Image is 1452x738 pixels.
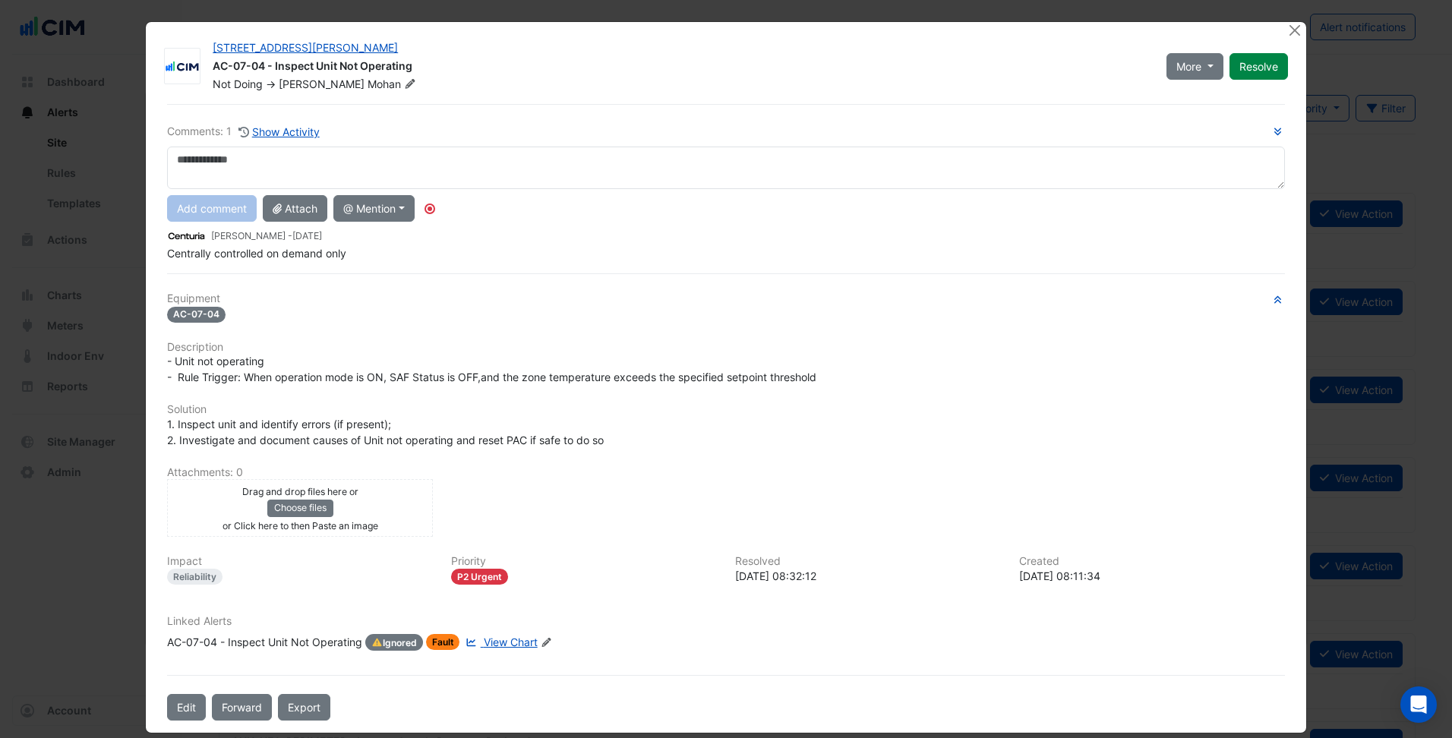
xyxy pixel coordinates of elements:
[238,123,320,140] button: Show Activity
[368,77,418,92] span: Mohan
[167,307,226,323] span: AC-07-04
[211,229,322,243] small: [PERSON_NAME] -
[213,41,398,54] a: [STREET_ADDRESS][PERSON_NAME]
[451,569,508,585] div: P2 Urgent
[167,634,362,651] div: AC-07-04 - Inspect Unit Not Operating
[167,418,604,446] span: 1. Inspect unit and identify errors (if present); 2. Investigate and document causes of Unit not ...
[735,555,1001,568] h6: Resolved
[462,634,537,651] a: View Chart
[1287,22,1303,38] button: Close
[735,568,1001,584] div: [DATE] 08:32:12
[426,634,460,650] span: Fault
[167,403,1285,416] h6: Solution
[292,230,322,241] span: 2025-06-26 08:11:34
[213,58,1148,77] div: AC-07-04 - Inspect Unit Not Operating
[1166,53,1223,80] button: More
[1400,686,1437,723] div: Open Intercom Messenger
[423,202,437,216] div: Tooltip anchor
[1229,53,1288,80] button: Resolve
[167,229,205,245] img: Centuria
[167,569,223,585] div: Reliability
[223,520,378,531] small: or Click here to then Paste an image
[213,77,263,90] span: Not Doing
[267,500,333,516] button: Choose files
[451,555,717,568] h6: Priority
[165,59,200,74] img: CIM
[263,195,327,222] button: Attach
[266,77,276,90] span: ->
[484,635,538,648] span: View Chart
[333,195,415,222] button: @ Mention
[167,694,206,721] button: Edit
[167,615,1285,628] h6: Linked Alerts
[167,355,816,383] span: - Unit not operating - Rule Trigger: When operation mode is ON, SAF Status is OFF,and the zone te...
[279,77,365,90] span: [PERSON_NAME]
[167,555,433,568] h6: Impact
[541,637,552,648] fa-icon: Edit Linked Alerts
[167,247,346,260] span: Centrally controlled on demand only
[1019,555,1285,568] h6: Created
[365,634,423,651] span: Ignored
[278,694,330,721] a: Export
[212,694,272,721] button: Forward
[1019,568,1285,584] div: [DATE] 08:11:34
[167,341,1285,354] h6: Description
[242,486,358,497] small: Drag and drop files here or
[1176,58,1201,74] span: More
[167,466,1285,479] h6: Attachments: 0
[167,292,1285,305] h6: Equipment
[167,123,320,140] div: Comments: 1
